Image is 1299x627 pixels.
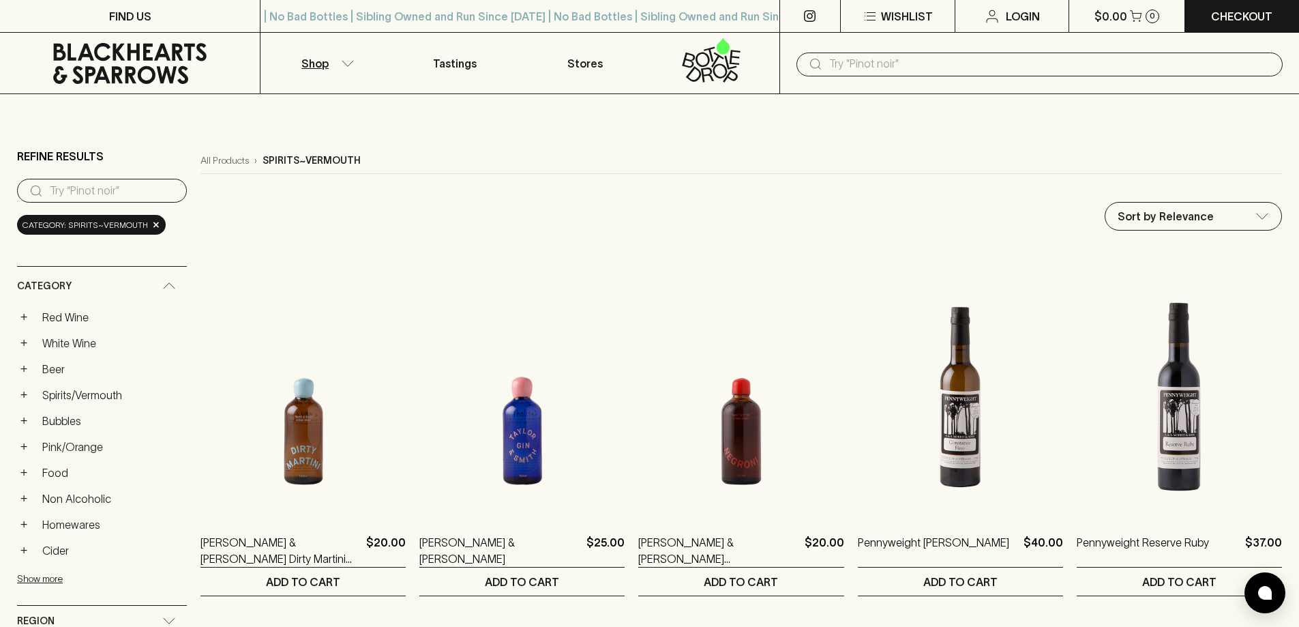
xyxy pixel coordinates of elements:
[36,409,187,433] a: Bubbles
[36,383,187,407] a: Spirits/Vermouth
[419,275,625,514] img: Taylor & Smith Gin
[1245,534,1282,567] p: $37.00
[567,55,603,72] p: Stores
[17,492,31,506] button: +
[829,53,1272,75] input: Try "Pinot noir"
[17,414,31,428] button: +
[858,568,1063,596] button: ADD TO CART
[805,534,844,567] p: $20.00
[858,275,1063,514] img: Pennyweight Constance Fino
[109,8,151,25] p: FIND US
[638,568,843,596] button: ADD TO CART
[36,435,187,458] a: Pink/Orange
[1077,568,1282,596] button: ADD TO CART
[17,565,196,593] button: Show more
[485,574,559,590] p: ADD TO CART
[1258,586,1272,600] img: bubble-icon
[200,534,361,567] a: [PERSON_NAME] & [PERSON_NAME] Dirty Martini Cocktail
[36,332,187,355] a: White Wine
[1077,534,1209,567] a: Pennyweight Reserve Ruby
[17,518,31,531] button: +
[1105,203,1281,230] div: Sort by Relevance
[36,461,187,484] a: Food
[881,8,933,25] p: Wishlist
[1024,534,1063,567] p: $40.00
[1006,8,1040,25] p: Login
[36,487,187,510] a: Non Alcoholic
[1094,8,1127,25] p: $0.00
[638,275,843,514] img: Taylor & Smith Negroni Cocktail
[17,466,31,480] button: +
[260,33,390,93] button: Shop
[200,154,249,168] a: All Products
[1077,275,1282,514] img: Pennyweight Reserve Ruby
[17,310,31,324] button: +
[17,388,31,402] button: +
[923,574,998,590] p: ADD TO CART
[200,568,406,596] button: ADD TO CART
[17,544,31,557] button: +
[17,440,31,454] button: +
[858,534,1009,567] a: Pennyweight [PERSON_NAME]
[36,513,187,536] a: Homewares
[1150,12,1155,20] p: 0
[390,33,520,93] a: Tastings
[638,534,798,567] a: [PERSON_NAME] & [PERSON_NAME] [PERSON_NAME] Cocktail
[1142,574,1216,590] p: ADD TO CART
[520,33,650,93] a: Stores
[433,55,477,72] p: Tastings
[36,306,187,329] a: Red Wine
[36,539,187,562] a: Cider
[1211,8,1272,25] p: Checkout
[586,534,625,567] p: $25.00
[301,55,329,72] p: Shop
[17,336,31,350] button: +
[704,574,778,590] p: ADD TO CART
[17,148,104,164] p: Refine Results
[366,534,406,567] p: $20.00
[23,218,148,232] span: Category: spirits~vermouth
[266,574,340,590] p: ADD TO CART
[50,180,176,202] input: Try “Pinot noir”
[1118,208,1214,224] p: Sort by Relevance
[17,267,187,306] div: Category
[263,154,361,168] p: spirits~vermouth
[17,362,31,376] button: +
[254,154,257,168] p: ›
[419,568,625,596] button: ADD TO CART
[17,278,72,295] span: Category
[419,534,581,567] a: [PERSON_NAME] & [PERSON_NAME]
[36,358,187,381] a: Beer
[152,218,160,232] span: ×
[200,275,406,514] img: Taylor & Smith Dirty Martini Cocktail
